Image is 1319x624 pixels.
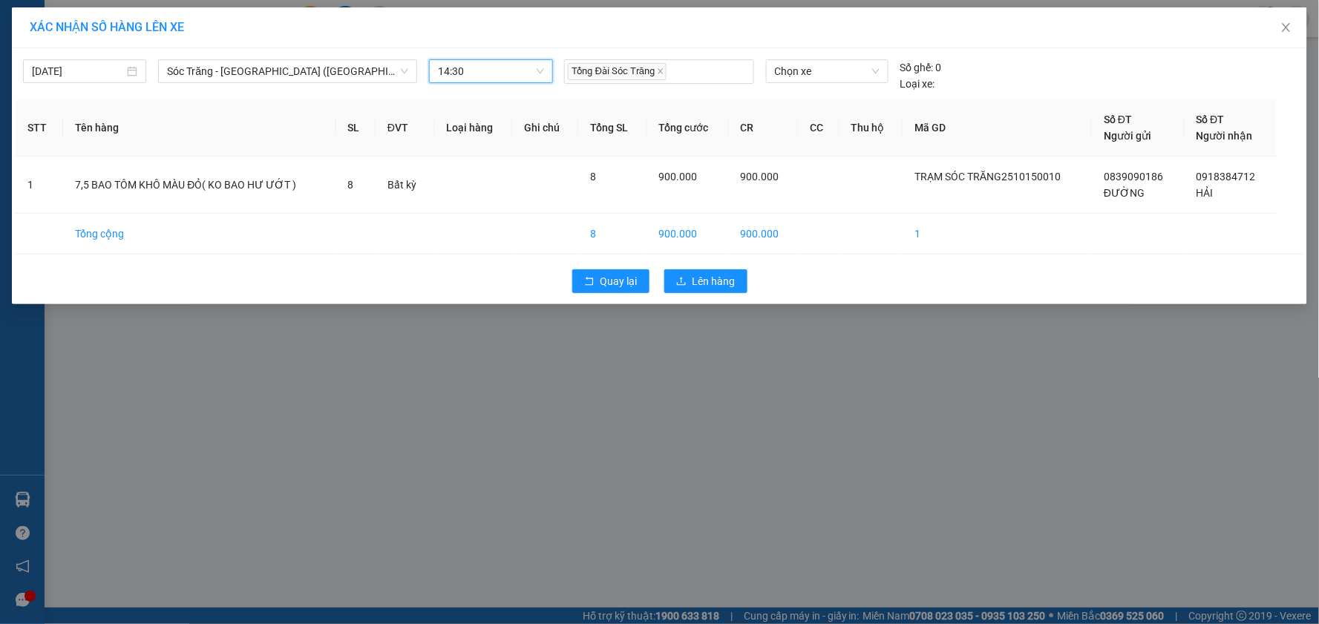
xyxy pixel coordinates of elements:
[88,47,192,58] span: TP.HCM -SÓC TRĂNG
[7,102,153,157] span: Trạm Sóc Trăng
[434,99,513,157] th: Loại hàng
[729,214,798,254] td: 900.000
[85,62,206,77] strong: PHIẾU GỬI HÀNG
[16,157,63,214] td: 1
[647,99,729,157] th: Tổng cước
[659,171,698,183] span: 900.000
[1104,187,1145,199] span: ĐƯỜNG
[63,157,336,214] td: 7,5 BAO TÔM KHÔ MÀU ĐỎ( KO BAO HƯ ƯỚT )
[647,214,729,254] td: 900.000
[1197,130,1253,142] span: Người nhận
[1197,114,1225,125] span: Số ĐT
[32,63,124,79] input: 15/10/2025
[798,99,839,157] th: CC
[900,76,935,92] span: Loại xe:
[572,269,649,293] button: rollbackQuay lại
[590,171,596,183] span: 8
[220,18,285,46] p: Ngày giờ in:
[512,99,578,157] th: Ghi chú
[657,68,664,75] span: close
[63,214,336,254] td: Tổng cộng
[376,157,434,214] td: Bất kỳ
[63,99,336,157] th: Tên hàng
[1104,171,1163,183] span: 0839090186
[578,214,647,254] td: 8
[95,8,197,40] strong: XE KHÁCH MỸ DUYÊN
[914,171,1061,183] span: TRẠM SÓC TRĂNG2510150010
[729,99,798,157] th: CR
[1266,7,1307,49] button: Close
[1197,187,1214,199] span: HẢI
[167,60,408,82] span: Sóc Trăng - Sài Gòn (Hàng)
[1197,171,1256,183] span: 0918384712
[30,20,184,34] span: XÁC NHẬN SỐ HÀNG LÊN XE
[348,179,354,191] span: 8
[903,99,1092,157] th: Mã GD
[693,273,736,289] span: Lên hàng
[400,67,409,76] span: down
[336,99,376,157] th: SL
[900,59,934,76] span: Số ghế:
[741,171,779,183] span: 900.000
[438,60,543,82] span: 14:30
[664,269,747,293] button: uploadLên hàng
[578,99,647,157] th: Tổng SL
[900,59,942,76] div: 0
[600,273,638,289] span: Quay lại
[1104,130,1151,142] span: Người gửi
[1104,114,1132,125] span: Số ĐT
[839,99,903,157] th: Thu hộ
[584,276,595,288] span: rollback
[903,214,1092,254] td: 1
[1280,22,1292,33] span: close
[775,60,880,82] span: Chọn xe
[676,276,687,288] span: upload
[376,99,434,157] th: ĐVT
[568,63,667,80] span: Tổng Đài Sóc Trăng
[220,32,285,46] span: [DATE]
[16,99,63,157] th: STT
[7,102,153,157] span: Gửi:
